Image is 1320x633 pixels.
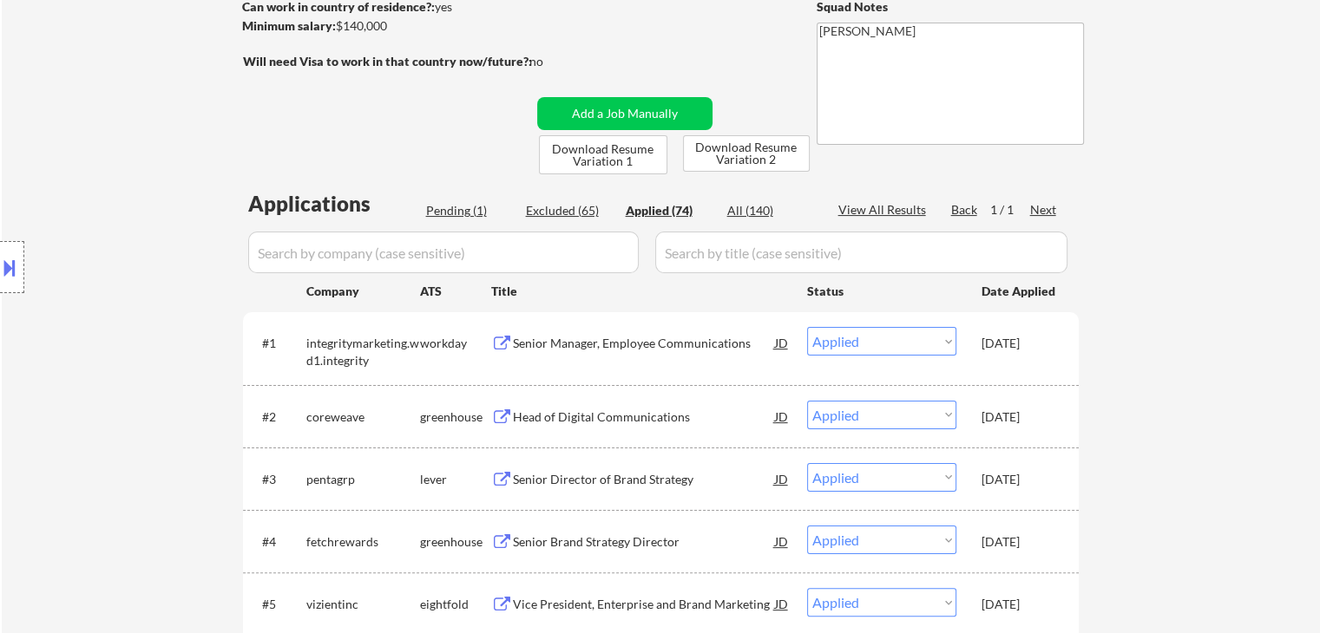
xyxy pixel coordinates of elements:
[982,596,1058,613] div: [DATE]
[306,335,420,369] div: integritymarketing.wd1.integrity
[306,596,420,613] div: vizientinc
[683,135,810,172] button: Download Resume Variation 2
[420,408,491,426] div: greenhouse
[807,275,956,306] div: Status
[727,202,814,219] div: All (140)
[420,533,491,551] div: greenhouse
[838,201,931,219] div: View All Results
[491,283,791,300] div: Title
[539,135,667,174] button: Download Resume Variation 1
[526,202,613,219] div: Excluded (65)
[982,408,1058,426] div: [DATE]
[513,596,775,613] div: Vice President, Enterprise and Brand Marketing
[248,232,639,273] input: Search by company (case sensitive)
[529,53,579,70] div: no
[982,471,1058,488] div: [DATE]
[306,408,420,426] div: coreweave
[1030,201,1058,219] div: Next
[242,17,531,35] div: $140,000
[306,471,420,488] div: pentagrp
[426,202,513,219] div: Pending (1)
[982,335,1058,352] div: [DATE]
[306,533,420,551] div: fetchrewards
[242,18,336,33] strong: Minimum salary:
[243,54,532,69] strong: Will need Visa to work in that country now/future?:
[262,471,292,488] div: #3
[537,97,713,130] button: Add a Job Manually
[420,471,491,488] div: lever
[982,283,1058,300] div: Date Applied
[773,401,791,432] div: JD
[626,202,713,219] div: Applied (74)
[513,408,775,426] div: Head of Digital Communications
[248,193,420,214] div: Applications
[262,533,292,551] div: #4
[262,596,292,613] div: #5
[655,232,1067,273] input: Search by title (case sensitive)
[773,525,791,557] div: JD
[773,463,791,494] div: JD
[982,533,1058,551] div: [DATE]
[773,327,791,358] div: JD
[420,335,491,352] div: workday
[513,533,775,551] div: Senior Brand Strategy Director
[990,201,1030,219] div: 1 / 1
[773,588,791,619] div: JD
[513,471,775,488] div: Senior Director of Brand Strategy
[306,283,420,300] div: Company
[420,596,491,613] div: eightfold
[420,283,491,300] div: ATS
[513,335,775,352] div: Senior Manager, Employee Communications
[951,201,979,219] div: Back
